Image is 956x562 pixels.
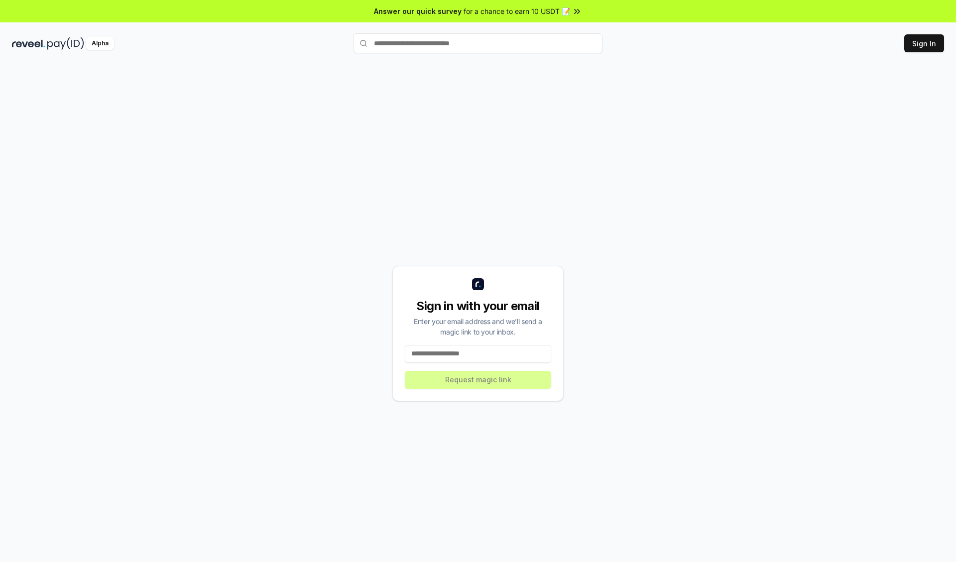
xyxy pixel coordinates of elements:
div: Alpha [86,37,114,50]
button: Sign In [904,34,944,52]
img: logo_small [472,278,484,290]
img: reveel_dark [12,37,45,50]
span: for a chance to earn 10 USDT 📝 [464,6,570,16]
div: Enter your email address and we’ll send a magic link to your inbox. [405,316,551,337]
span: Answer our quick survey [374,6,462,16]
img: pay_id [47,37,84,50]
div: Sign in with your email [405,298,551,314]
